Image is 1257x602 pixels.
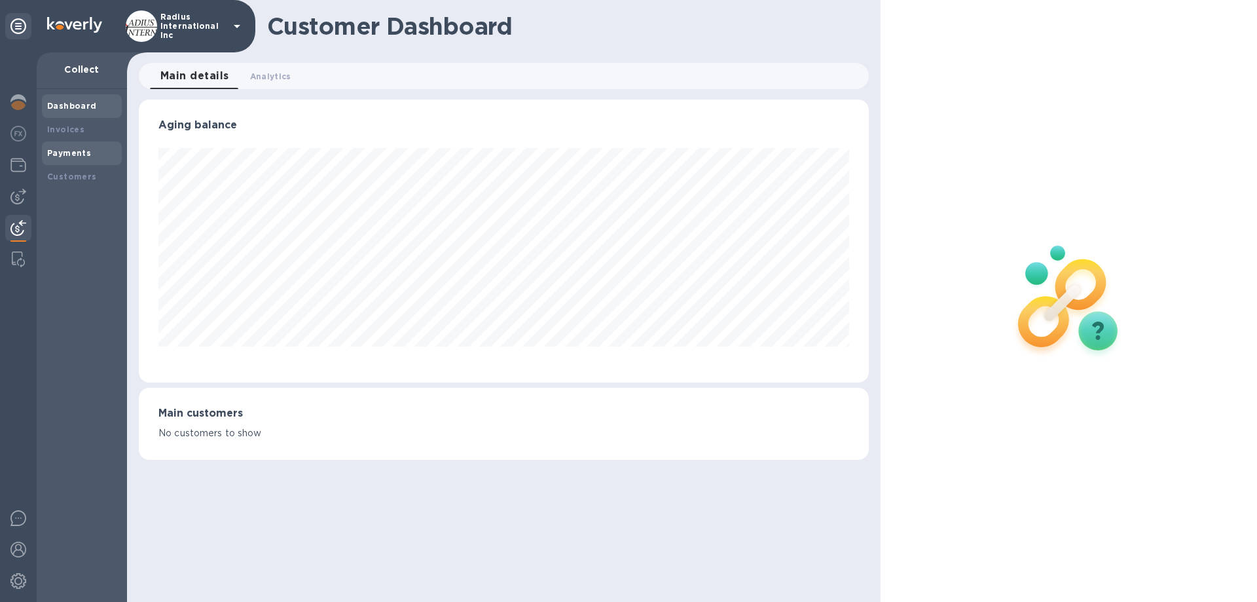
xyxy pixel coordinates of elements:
h1: Customer Dashboard [267,12,860,40]
h3: Aging balance [158,119,849,132]
p: Collect [47,63,117,76]
img: Logo [47,17,102,33]
div: Unpin categories [5,13,31,39]
span: Analytics [250,69,291,83]
span: Main details [160,67,229,85]
b: Dashboard [47,101,97,111]
b: Customers [47,172,97,181]
b: Invoices [47,124,84,134]
img: Wallets [10,157,26,173]
h3: Main customers [158,407,849,420]
p: No customers to show [158,426,849,440]
img: Foreign exchange [10,126,26,141]
b: Payments [47,148,91,158]
p: Radius International Inc [160,12,226,40]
